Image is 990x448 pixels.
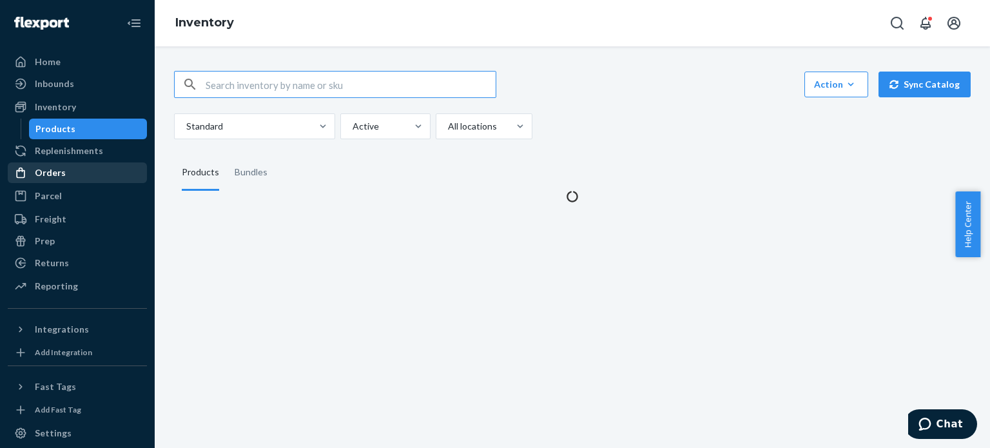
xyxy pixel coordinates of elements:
a: Parcel [8,186,147,206]
a: Inventory [8,97,147,117]
ol: breadcrumbs [165,5,244,42]
a: Prep [8,231,147,251]
a: Add Integration [8,345,147,360]
div: Action [814,78,859,91]
button: Action [804,72,868,97]
button: Integrations [8,319,147,340]
a: Home [8,52,147,72]
div: Inbounds [35,77,74,90]
a: Products [29,119,148,139]
iframe: Opens a widget where you can chat to one of our agents [908,409,977,442]
a: Reporting [8,276,147,297]
a: Replenishments [8,141,147,161]
button: Open notifications [913,10,938,36]
a: Inbounds [8,73,147,94]
div: Parcel [35,190,62,202]
input: Standard [185,120,186,133]
img: Flexport logo [14,17,69,30]
input: All locations [447,120,448,133]
button: Fast Tags [8,376,147,397]
input: Active [351,120,353,133]
button: Open account menu [941,10,967,36]
div: Settings [35,427,72,440]
a: Orders [8,162,147,183]
div: Freight [35,213,66,226]
button: Open Search Box [884,10,910,36]
a: Settings [8,423,147,443]
div: Products [182,155,219,191]
div: Integrations [35,323,89,336]
div: Add Fast Tag [35,404,81,415]
button: Close Navigation [121,10,147,36]
div: Home [35,55,61,68]
div: Reporting [35,280,78,293]
a: Freight [8,209,147,229]
a: Returns [8,253,147,273]
div: Bundles [235,155,267,191]
input: Search inventory by name or sku [206,72,496,97]
div: Replenishments [35,144,103,157]
div: Inventory [35,101,76,113]
div: Products [35,122,75,135]
button: Help Center [955,191,980,257]
button: Sync Catalog [878,72,971,97]
a: Add Fast Tag [8,402,147,418]
a: Inventory [175,15,234,30]
div: Fast Tags [35,380,76,393]
div: Add Integration [35,347,92,358]
div: Returns [35,257,69,269]
div: Orders [35,166,66,179]
div: Prep [35,235,55,248]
